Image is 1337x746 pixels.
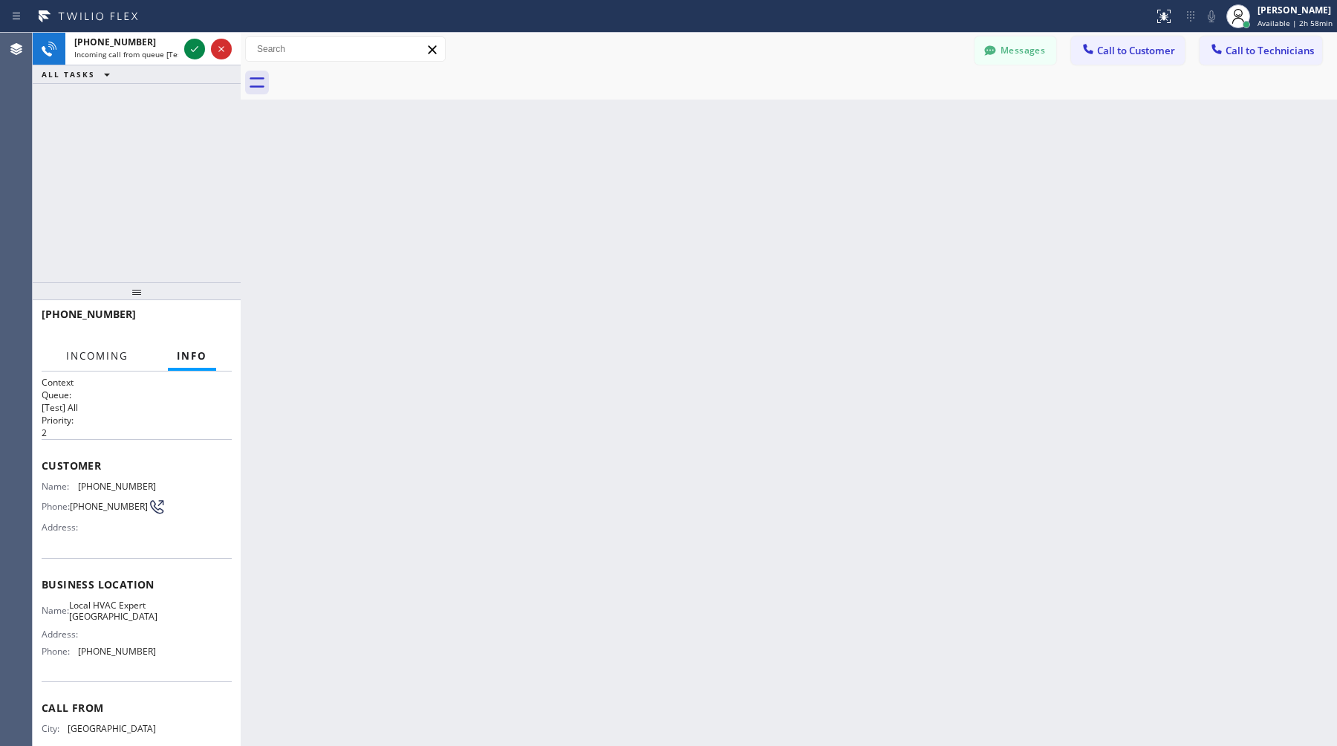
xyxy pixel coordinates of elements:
span: Call to Technicians [1226,44,1314,57]
h1: Context [42,376,232,389]
span: Address: [42,522,81,533]
span: [PHONE_NUMBER] [74,36,156,48]
h2: Queue: [42,389,232,401]
span: Phone: [42,501,70,512]
input: Search [246,37,445,61]
button: Accept [184,39,205,59]
span: Call From [42,701,232,715]
div: [PERSON_NAME] [1258,4,1333,16]
span: Incoming [66,349,129,363]
button: Mute [1201,6,1222,27]
span: [PHONE_NUMBER] [70,501,148,512]
span: ALL TASKS [42,69,95,80]
button: Incoming [57,342,137,371]
span: Phone: [42,646,78,657]
span: [PHONE_NUMBER] [42,307,136,321]
button: ALL TASKS [33,65,125,83]
button: Messages [975,36,1056,65]
span: [GEOGRAPHIC_DATA] [68,723,156,734]
span: Name: [42,605,69,616]
p: [Test] All [42,401,232,414]
span: [PHONE_NUMBER] [78,646,156,657]
span: Call to Customer [1097,44,1175,57]
span: City: [42,723,68,734]
span: Local HVAC Expert [GEOGRAPHIC_DATA] [69,600,157,623]
button: Info [168,342,216,371]
span: Business location [42,577,232,591]
span: Info [177,349,207,363]
h2: Priority: [42,414,232,426]
span: Available | 2h 58min [1258,18,1333,28]
span: [PHONE_NUMBER] [78,481,156,492]
button: Call to Customer [1071,36,1185,65]
button: Reject [211,39,232,59]
p: 2 [42,426,232,439]
span: Incoming call from queue [Test] All [74,49,198,59]
span: Name: [42,481,78,492]
span: Address: [42,629,81,640]
span: Customer [42,458,232,473]
button: Call to Technicians [1200,36,1322,65]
